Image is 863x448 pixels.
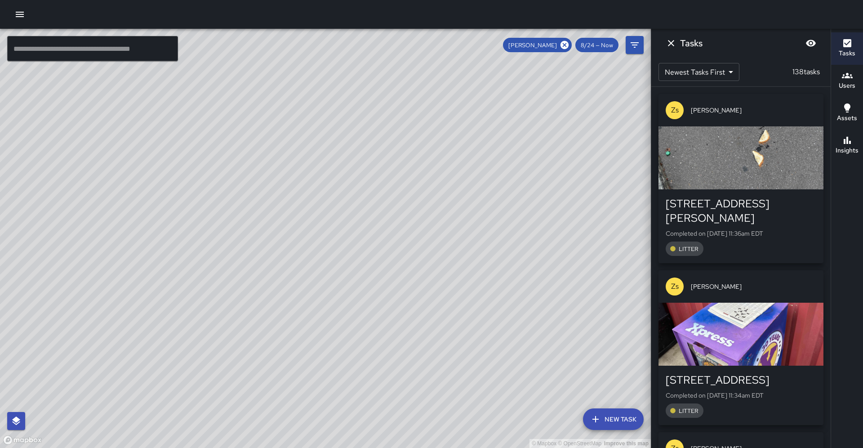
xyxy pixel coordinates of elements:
[503,41,562,49] span: [PERSON_NAME]
[836,146,859,156] h6: Insights
[575,41,618,49] span: 8/24 — Now
[789,67,823,77] p: 138 tasks
[671,281,679,292] p: Zs
[831,65,863,97] button: Users
[662,34,680,52] button: Dismiss
[503,38,572,52] div: [PERSON_NAME]
[658,94,823,263] button: Zs[PERSON_NAME][STREET_ADDRESS][PERSON_NAME]Completed on [DATE] 11:36am EDTLITTER
[680,36,703,50] h6: Tasks
[626,36,644,54] button: Filters
[831,97,863,130] button: Assets
[673,245,703,253] span: LITTER
[666,391,816,400] p: Completed on [DATE] 11:34am EDT
[666,373,816,387] div: [STREET_ADDRESS]
[839,49,855,58] h6: Tasks
[839,81,855,91] h6: Users
[671,105,679,116] p: Zs
[837,113,857,123] h6: Assets
[658,270,823,425] button: Zs[PERSON_NAME][STREET_ADDRESS]Completed on [DATE] 11:34am EDTLITTER
[658,63,739,81] div: Newest Tasks First
[673,407,703,415] span: LITTER
[691,282,816,291] span: [PERSON_NAME]
[666,229,816,238] p: Completed on [DATE] 11:36am EDT
[802,34,820,52] button: Blur
[831,32,863,65] button: Tasks
[831,130,863,162] button: Insights
[691,106,816,115] span: [PERSON_NAME]
[666,197,816,225] div: [STREET_ADDRESS][PERSON_NAME]
[583,408,644,430] button: New Task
